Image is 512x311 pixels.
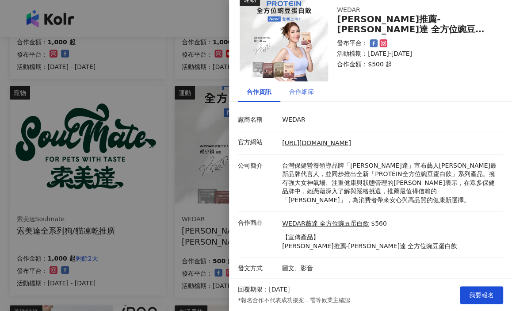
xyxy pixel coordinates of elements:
[371,219,387,228] p: $560
[337,60,493,69] p: 合作金額： $500 起
[238,264,278,273] p: 發文方式
[337,39,368,48] p: 發布平台：
[238,161,278,170] p: 公司簡介
[238,138,278,147] p: 官方網站
[337,14,493,35] div: [PERSON_NAME]推薦-[PERSON_NAME]達 全方位豌豆蛋白飲 (互惠合作檔）
[282,115,499,124] p: WEDAR
[337,6,478,15] div: WEDAR
[460,286,503,304] button: 我要報名
[282,219,369,228] a: WEDAR薇達 全方位豌豆蛋白飲
[282,161,499,205] p: 台灣保健營養領導品牌「[PERSON_NAME]達」宣布藝人[PERSON_NAME]最新品牌代言人，並同步推出全新「PROTEIN全方位豌豆蛋白飲」系列產品。擁有強大女神氣場、注重健康與狀態管...
[238,219,278,227] p: 合作商品
[238,296,350,304] p: *報名合作不代表成功接案，需等候業主確認
[282,264,499,273] p: 圖文、影音
[337,50,493,58] p: 活動檔期：[DATE]-[DATE]
[238,115,278,124] p: 廠商名稱
[247,87,271,96] div: 合作資訊
[289,87,314,96] div: 合作細節
[282,233,457,250] p: 【宣傳產品】 [PERSON_NAME]推薦-[PERSON_NAME]達 全方位豌豆蛋白飲
[238,285,290,294] p: 回覆期限：[DATE]
[282,139,351,146] a: [URL][DOMAIN_NAME]
[469,292,494,299] span: 我要報名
